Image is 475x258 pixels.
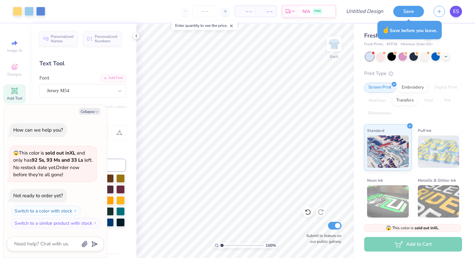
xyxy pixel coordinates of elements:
img: Neon Ink [367,185,409,218]
img: Switch to a similar product with stock [93,221,97,225]
span: 100 % [266,242,276,248]
img: Switch to a color with stock [73,209,77,213]
div: Foil [440,96,455,105]
span: Designs [7,72,22,77]
div: Add Font [100,74,126,82]
button: Switch to Greek Letters [86,104,126,109]
span: Neon Ink [367,177,383,184]
div: Back [330,54,338,59]
span: – – [239,8,252,15]
span: N/A [302,8,310,15]
div: Enter quantity to see the price. [172,21,237,30]
div: Rhinestones [364,109,396,118]
span: # FP38 [386,42,397,47]
span: Fresh Prints [364,42,383,47]
div: Applique [364,96,390,105]
span: Add Text [7,96,22,101]
button: Save [393,6,424,17]
span: This color is . [386,225,439,231]
input: Untitled Design [341,5,388,18]
div: Print Type [364,70,462,77]
span: Standard [367,127,384,134]
span: Personalized Names [51,34,74,43]
span: This color is and only has left . No restock date yet. Order now before they're all gone! [13,150,92,178]
span: 😱 [13,150,19,156]
span: ☝️ [382,26,390,34]
div: Embroidery [397,83,428,92]
img: Back [328,38,341,50]
label: Submit to feature on our public gallery. [303,233,342,244]
div: Not ready to order yet? [13,192,63,199]
span: Image AI [7,48,22,53]
span: Fresh Prints Mini Tee [364,32,422,39]
span: ES [453,8,459,15]
div: Save before you leave. [377,21,442,39]
img: Metallic & Glitter Ink [418,185,459,218]
strong: sold out in XL [415,225,438,231]
span: 😱 [386,225,391,231]
span: – – [259,8,272,15]
div: Digital Print [430,83,461,92]
label: Font [39,74,49,82]
button: Switch to a color with stock [11,206,81,216]
div: How can we help you? [13,127,63,133]
div: Text Tool [39,59,126,68]
strong: 92 Ss, 93 Ms and 33 Ls [32,157,83,163]
button: Collapse [79,108,100,115]
span: Metallic & Glitter Ink [418,177,456,184]
strong: sold out in XL [45,150,75,156]
div: Vinyl [420,96,438,105]
span: FREE [314,9,321,14]
div: Screen Print [364,83,396,92]
input: – – [193,5,218,17]
a: ES [450,6,462,17]
span: Puff Ink [418,127,431,134]
img: Puff Ink [418,135,459,168]
span: Personalized Numbers [95,34,118,43]
button: Switch to a similar product with stock [11,218,101,228]
span: Minimum Order: 50 + [401,42,433,47]
div: Transfers [392,96,418,105]
img: Standard [367,135,409,168]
